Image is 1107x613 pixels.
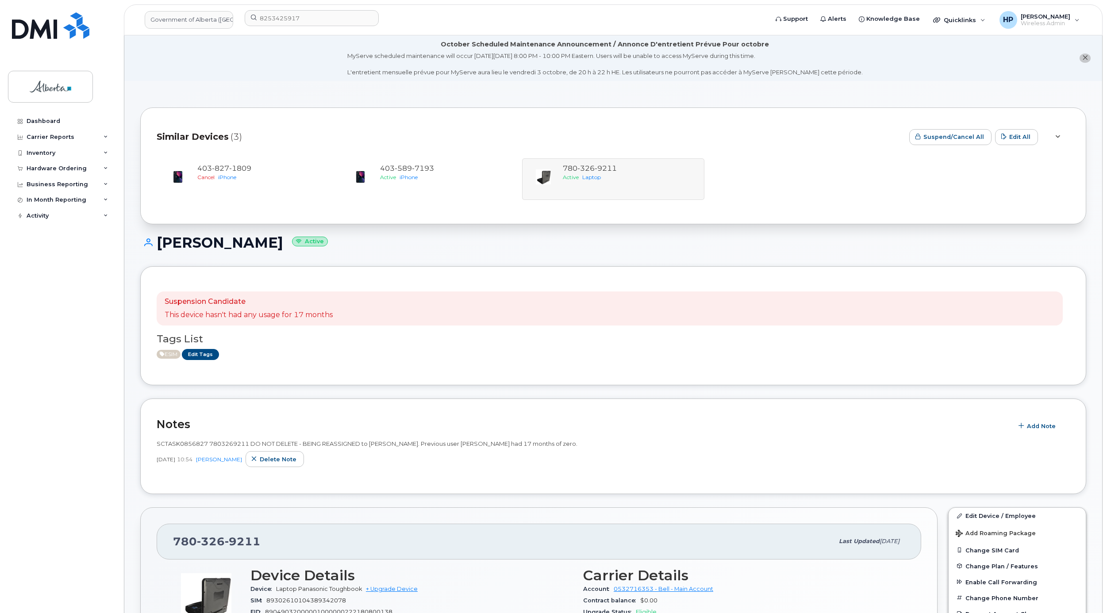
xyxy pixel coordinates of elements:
h3: Carrier Details [583,567,905,583]
span: Add Note [1027,422,1056,430]
span: 326 [197,535,225,548]
div: October Scheduled Maintenance Announcement / Annonce D'entretient Prévue Pour octobre [441,40,769,49]
img: image20231002-3703462-1ig824h.jpeg [352,168,369,186]
button: Edit All [995,129,1038,145]
span: Last updated [839,538,880,544]
p: Suspension Candidate [165,297,333,307]
img: image20231002-3703462-1ig824h.jpeg [169,168,187,186]
span: [DATE] [880,538,899,544]
a: + Upgrade Device [366,586,418,592]
span: 403 [380,164,434,172]
span: [DATE] [157,456,175,463]
button: Enable Call Forwarding [949,574,1086,590]
button: close notification [1080,54,1091,63]
span: 780 [173,535,261,548]
span: Suspend/Cancel All [923,133,984,141]
span: Laptop Panasonic Toughbook [276,586,362,592]
span: Contract balance [583,597,640,604]
span: Active [380,174,396,180]
a: 0532716353 - Bell - Main Account [614,586,713,592]
a: Edit Device / Employee [949,508,1086,524]
a: [PERSON_NAME] [196,456,242,463]
p: This device hasn't had any usage for 17 months [165,310,333,320]
button: Add Roaming Package [949,524,1086,542]
span: Change Plan / Features [965,563,1038,569]
a: 4035897193ActiveiPhone [345,164,517,195]
span: Cancel [197,174,215,180]
span: 1809 [229,164,251,172]
span: 10:54 [177,456,192,463]
button: Change SIM Card [949,542,1086,558]
button: Change Plan / Features [949,558,1086,574]
h3: Device Details [250,567,573,583]
span: Enable Call Forwarding [965,579,1037,585]
span: 589 [395,164,412,172]
h2: Notes [157,418,1008,431]
span: 9211 [225,535,261,548]
button: Delete note [246,451,304,467]
span: 7193 [412,164,434,172]
span: Account [583,586,614,592]
span: 827 [212,164,229,172]
a: 4038271809CanceliPhone [162,164,334,195]
span: 89302610104389342078 [266,597,346,604]
span: SCTASK0856827 7803269211 DO NOT DELETE - BEING REASSIGNED to [PERSON_NAME]. Previous user [PERSON... [157,440,577,447]
span: $0.00 [640,597,657,604]
span: 403 [197,164,251,172]
span: iPhone [218,174,236,180]
button: Change Phone Number [949,590,1086,606]
span: Device [250,586,276,592]
div: MyServe scheduled maintenance will occur [DATE][DATE] 8:00 PM - 10:00 PM Eastern. Users will be u... [347,52,863,77]
h1: [PERSON_NAME] [140,235,1086,250]
button: Suspend/Cancel All [909,129,992,145]
span: iPhone [400,174,418,180]
a: Edit Tags [182,349,219,360]
span: Active [157,350,181,359]
button: Add Note [1013,418,1063,434]
span: Add Roaming Package [956,530,1036,538]
h3: Tags List [157,333,1070,345]
span: SIM [250,597,266,604]
span: Delete note [260,455,296,464]
span: Similar Devices [157,130,229,143]
small: Active [292,237,328,247]
span: Edit All [1009,133,1030,141]
span: (3) [231,130,242,143]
